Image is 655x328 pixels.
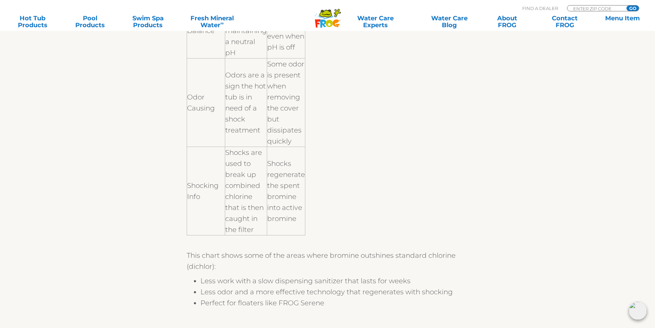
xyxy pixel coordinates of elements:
td: Shocking Info [187,147,225,235]
a: Fresh MineralWater∞ [180,15,244,29]
input: GO [626,6,639,11]
sup: ∞ [220,20,224,26]
a: Water CareBlog [424,15,475,29]
p: Find A Dealer [522,5,558,11]
a: AboutFROG [481,15,533,29]
li: Less odor and a more effective technology that regenerates with shocking [200,286,469,297]
img: openIcon [629,302,647,320]
input: Zip Code Form [572,6,619,11]
p: This chart shows some of the areas where bromine outshines standard chlorine (dichlor): [187,250,469,272]
a: ContactFROG [539,15,590,29]
td: Some odor is present when removing the cover but dissipates quickly [267,59,305,147]
a: Swim SpaProducts [122,15,174,29]
a: Menu Item [597,15,648,29]
td: Odor Causing [187,59,225,147]
td: Odors are a sign the hot tub is in need of a shock treatment [225,59,267,147]
td: Shocks are used to break up combined chlorine that is then caught in the filter [225,147,267,235]
a: Water CareExperts [334,15,417,29]
td: Shocks regenerate the spent bromine into active bromine [267,147,305,235]
li: Less work with a slow dispensing sanitizer that lasts for weeks [200,275,469,286]
a: PoolProducts [65,15,116,29]
li: Perfect for floaters like FROG Serene [200,297,469,308]
a: Hot TubProducts [7,15,58,29]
